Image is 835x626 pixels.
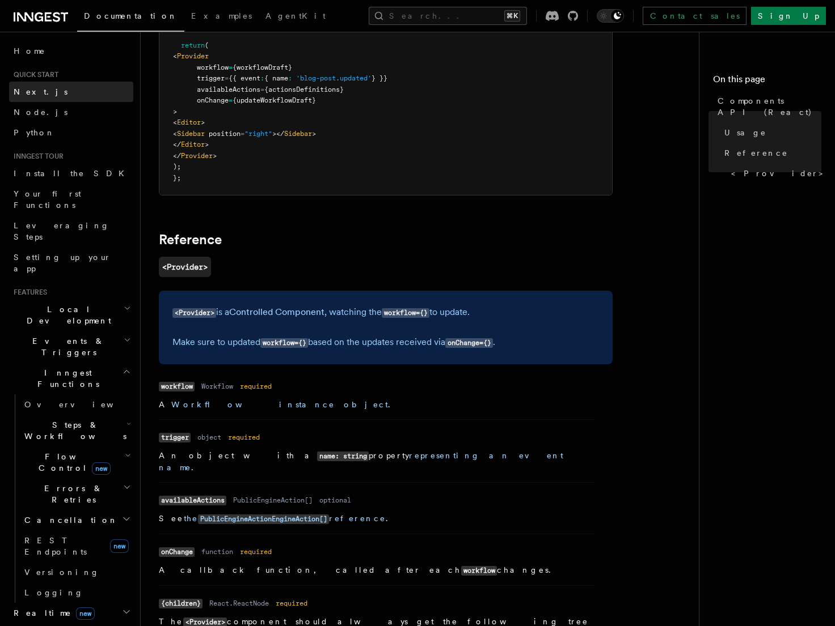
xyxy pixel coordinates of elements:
[173,52,177,60] span: <
[159,513,594,525] p: See .
[20,451,125,474] span: Flow Control
[731,168,831,179] span: <Provider>
[9,367,123,390] span: Inngest Functions
[84,11,178,20] span: Documentation
[20,514,118,526] span: Cancellation
[159,232,222,248] a: Reference
[76,607,95,620] span: new
[14,45,45,57] span: Home
[240,547,272,556] dd: required
[9,288,47,297] span: Features
[260,338,308,348] code: workflow={}
[20,510,133,530] button: Cancellation
[260,74,264,82] span: :
[14,87,68,96] span: Next.js
[159,547,195,557] code: onChange
[197,96,229,104] span: onChange
[229,306,324,317] a: Controlled Component
[272,130,284,138] span: ></
[9,299,133,331] button: Local Development
[225,74,229,82] span: =
[597,9,624,23] button: Toggle dark mode
[173,108,177,116] span: >
[264,74,288,82] span: { name
[727,163,821,184] a: <Provider>
[159,564,594,576] p: A callback function, called after each changes.
[191,11,252,20] span: Examples
[197,63,229,71] span: workflow
[9,607,95,619] span: Realtime
[24,588,83,597] span: Logging
[20,415,133,446] button: Steps & Workflows
[9,152,64,161] span: Inngest tour
[9,163,133,184] a: Install the SDK
[24,536,87,556] span: REST Endpoints
[77,3,184,32] a: Documentation
[20,478,133,510] button: Errors & Retries
[110,539,129,553] span: new
[173,140,181,148] span: </
[177,118,201,126] span: Editor
[9,82,133,102] a: Next.js
[284,130,312,138] span: Sidebar
[172,304,599,321] p: is a , watching the to update.
[9,304,124,326] span: Local Development
[461,566,497,576] code: workflow
[159,496,226,505] code: availableActions
[718,95,821,118] span: Components API (React)
[9,122,133,143] a: Python
[14,128,55,137] span: Python
[9,70,58,79] span: Quick start
[20,419,126,442] span: Steps & Workflows
[713,73,821,91] h4: On this page
[14,169,131,178] span: Install the SDK
[14,108,68,117] span: Node.js
[288,74,292,82] span: :
[296,74,372,82] span: 'blog-post.updated'
[276,599,307,608] dd: required
[181,140,205,148] span: Editor
[244,130,272,138] span: "right"
[20,483,123,505] span: Errors & Retries
[173,163,181,171] span: );
[229,74,260,82] span: {{ event
[724,127,766,138] span: Usage
[382,308,429,318] code: workflow={}
[240,382,272,391] dd: required
[445,338,493,348] code: onChange={}
[9,41,133,61] a: Home
[184,3,259,31] a: Examples
[198,514,329,524] code: PublicEngineActionEngineAction[]
[159,399,594,410] p: A .
[9,215,133,247] a: Leveraging Steps
[229,63,233,71] span: =
[9,184,133,215] a: Your first Functions
[319,496,351,505] dd: optional
[181,152,213,160] span: Provider
[177,52,209,60] span: Provider
[20,530,133,562] a: REST Endpointsnew
[504,10,520,22] kbd: ⌘K
[228,433,260,442] dd: required
[233,96,316,104] span: {updateWorkflowDraft}
[9,394,133,603] div: Inngest Functions
[159,257,211,277] code: <Provider>
[205,140,209,148] span: >
[643,7,747,25] a: Contact sales
[372,74,387,82] span: } }}
[181,41,205,49] span: return
[173,174,181,182] span: };
[317,452,369,461] code: name: string
[9,363,133,394] button: Inngest Functions
[713,91,821,122] a: Components API (React)
[159,450,594,473] p: An object with a property .
[233,496,313,505] dd: PublicEngineAction[]
[20,394,133,415] a: Overview
[209,599,269,608] dd: React.ReactNode
[265,11,326,20] span: AgentKit
[259,3,332,31] a: AgentKit
[720,143,821,163] a: Reference
[24,400,141,409] span: Overview
[173,130,177,138] span: <
[197,86,260,93] span: availableActions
